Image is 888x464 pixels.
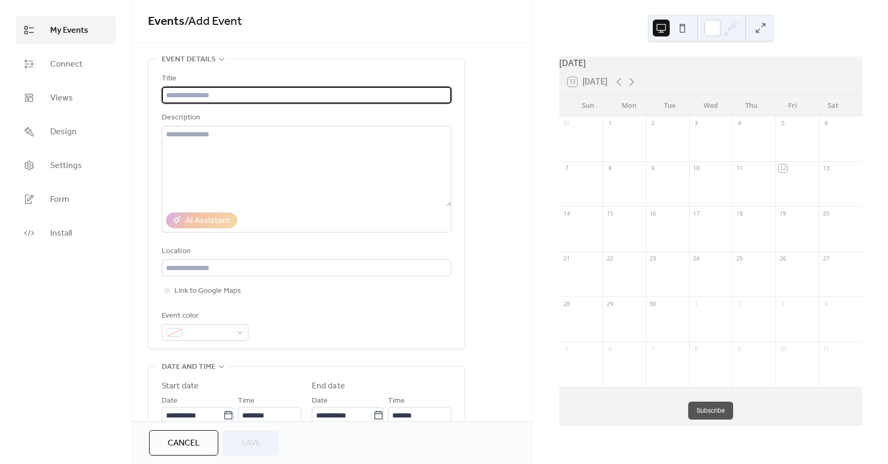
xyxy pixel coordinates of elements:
[184,10,242,33] span: / Add Event
[50,227,72,240] span: Install
[562,300,570,308] div: 28
[162,53,216,66] span: Event details
[606,345,614,352] div: 6
[649,164,657,172] div: 9
[779,209,787,217] div: 19
[735,119,743,127] div: 4
[692,255,700,263] div: 24
[606,164,614,172] div: 8
[162,395,178,407] span: Date
[162,72,449,85] div: Title
[312,395,328,407] span: Date
[735,300,743,308] div: 2
[238,395,255,407] span: Time
[312,380,345,393] div: End date
[162,361,216,374] span: Date and time
[174,285,241,298] span: Link to Google Maps
[606,209,614,217] div: 15
[16,117,116,146] a: Design
[822,345,830,352] div: 11
[388,395,405,407] span: Time
[562,209,570,217] div: 14
[690,95,731,116] div: Wed
[50,92,73,105] span: Views
[822,164,830,172] div: 13
[559,57,862,69] div: [DATE]
[568,95,608,116] div: Sun
[822,300,830,308] div: 4
[562,119,570,127] div: 31
[562,345,570,352] div: 5
[16,50,116,78] a: Connect
[50,126,77,138] span: Design
[779,119,787,127] div: 5
[735,209,743,217] div: 18
[606,119,614,127] div: 1
[562,255,570,263] div: 21
[649,300,657,308] div: 30
[649,119,657,127] div: 2
[779,164,787,172] div: 12
[16,219,116,247] a: Install
[162,245,449,258] div: Location
[772,95,812,116] div: Fri
[692,209,700,217] div: 17
[148,10,184,33] a: Events
[50,58,82,71] span: Connect
[735,164,743,172] div: 11
[50,24,88,37] span: My Events
[50,193,69,206] span: Form
[692,119,700,127] div: 3
[16,151,116,180] a: Settings
[731,95,772,116] div: Thu
[649,209,657,217] div: 16
[50,160,82,172] span: Settings
[162,380,199,393] div: Start date
[168,437,200,450] span: Cancel
[606,255,614,263] div: 22
[650,95,690,116] div: Tue
[813,95,854,116] div: Sat
[779,255,787,263] div: 26
[149,430,218,456] button: Cancel
[562,164,570,172] div: 7
[606,300,614,308] div: 29
[692,345,700,352] div: 8
[16,185,116,214] a: Form
[735,345,743,352] div: 9
[692,300,700,308] div: 1
[162,112,449,124] div: Description
[16,83,116,112] a: Views
[649,345,657,352] div: 7
[16,16,116,44] a: My Events
[822,119,830,127] div: 6
[162,310,246,322] div: Event color
[692,164,700,172] div: 10
[735,255,743,263] div: 25
[779,345,787,352] div: 10
[608,95,649,116] div: Mon
[779,300,787,308] div: 3
[688,402,733,420] button: Subscribe
[649,255,657,263] div: 23
[822,255,830,263] div: 27
[822,209,830,217] div: 20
